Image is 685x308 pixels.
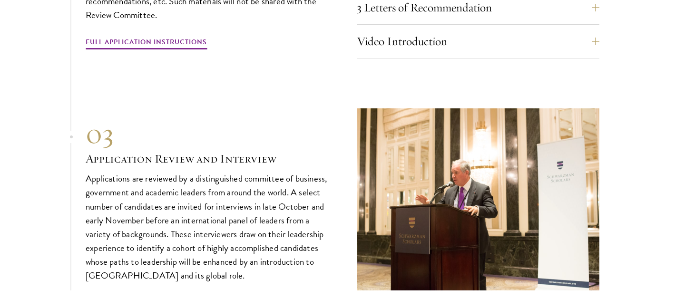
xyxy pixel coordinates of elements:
div: 03 [86,116,328,151]
button: Video Introduction [357,30,599,53]
h3: Application Review and Interview [86,151,328,167]
p: Applications are reviewed by a distinguished committee of business, government and academic leade... [86,172,328,282]
a: Full Application Instructions [86,36,207,51]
